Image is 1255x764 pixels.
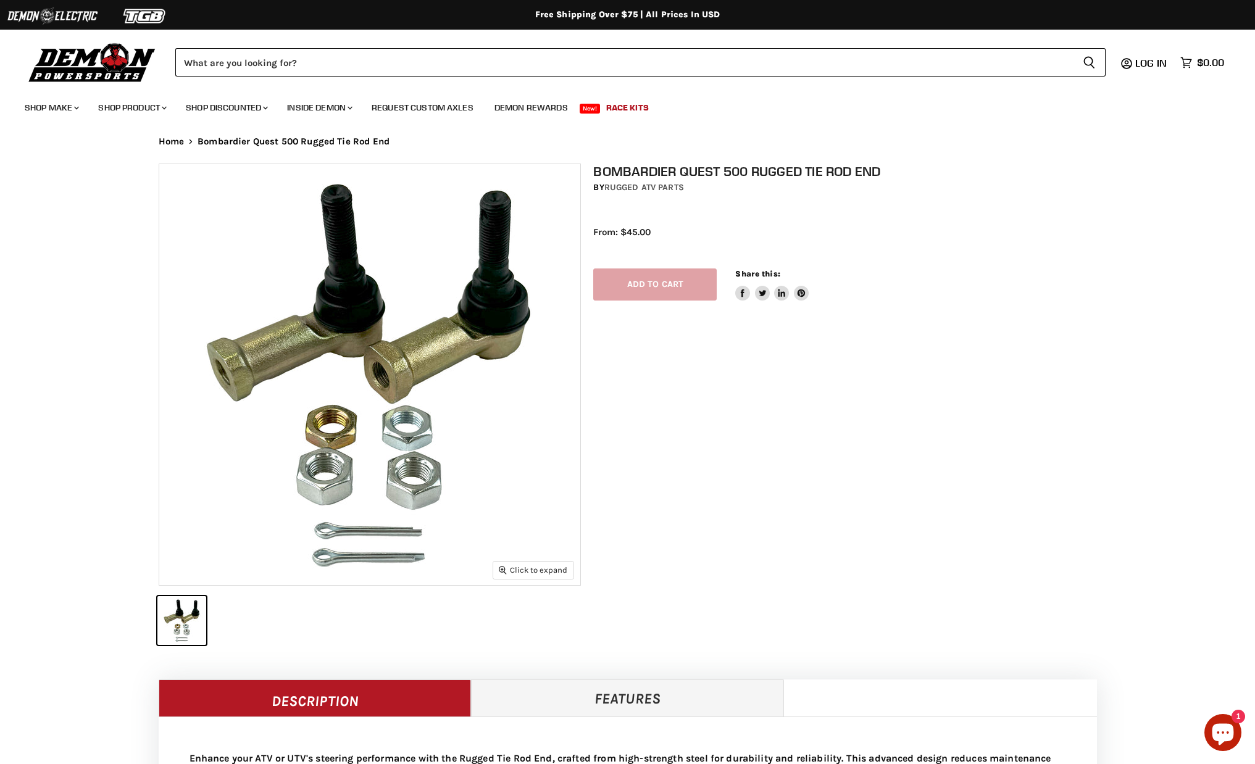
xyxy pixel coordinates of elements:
img: Demon Powersports [25,40,160,84]
a: Shop Discounted [177,95,275,120]
button: Search [1073,48,1106,77]
inbox-online-store-chat: Shopify online store chat [1201,714,1245,754]
a: $0.00 [1174,54,1230,72]
span: Bombardier Quest 500 Rugged Tie Rod End [198,136,390,147]
img: Demon Electric Logo 2 [6,4,99,28]
form: Product [175,48,1106,77]
div: Free Shipping Over $75 | All Prices In USD [134,9,1122,20]
a: Features [471,679,784,716]
ul: Main menu [15,90,1221,120]
h1: Bombardier Quest 500 Rugged Tie Rod End [593,164,1109,179]
a: Race Kits [597,95,658,120]
button: Bombardier Quest 500 Rugged Tie Rod End thumbnail [157,596,206,645]
input: Search [175,48,1073,77]
a: Inside Demon [278,95,360,120]
span: Click to expand [499,565,567,575]
button: Click to expand [493,562,573,578]
div: by [593,181,1109,194]
span: New! [580,104,601,114]
a: Rugged ATV Parts [604,182,684,193]
img: TGB Logo 2 [99,4,191,28]
a: Request Custom Axles [362,95,483,120]
nav: Breadcrumbs [134,136,1122,147]
span: Log in [1135,57,1167,69]
a: Home [159,136,185,147]
a: Log in [1130,57,1174,69]
a: Description [159,679,472,716]
img: Bombardier Quest 500 Rugged Tie Rod End [159,164,580,585]
span: Share this: [735,269,780,278]
span: $0.00 [1197,57,1224,69]
span: From: $45.00 [593,226,651,238]
aside: Share this: [735,268,809,301]
a: Shop Product [89,95,174,120]
a: Shop Make [15,95,86,120]
a: Demon Rewards [485,95,577,120]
